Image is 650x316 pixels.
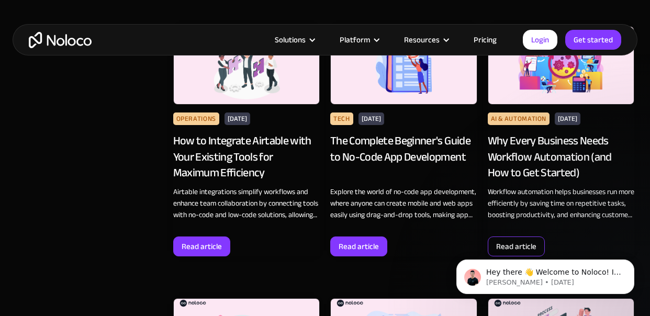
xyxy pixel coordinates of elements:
[340,33,370,47] div: Platform
[173,133,320,181] div: How to Integrate Airtable with Your Existing Tools for Maximum Efficiency
[339,240,379,253] div: Read article
[225,112,250,125] div: [DATE]
[173,186,320,221] div: Airtable integrations simplify workflows and enhance team collaboration by connecting tools with ...
[29,32,92,48] a: home
[330,112,353,125] div: Tech
[488,133,635,181] div: Why Every Business Needs Workflow Automation (and How to Get Started)
[488,112,550,125] div: AI & Automation
[275,33,306,47] div: Solutions
[523,30,557,50] a: Login
[330,186,477,221] div: Explore the world of no-code app development, where anyone can create mobile and web apps easily ...
[404,33,440,47] div: Resources
[391,33,461,47] div: Resources
[358,112,384,125] div: [DATE]
[488,186,635,221] div: Workflow automation helps businesses run more efficiently by saving time on repetitive tasks, boo...
[330,26,477,256] a: Tech[DATE]The Complete Beginner's Guide to No-Code App DevelopmentExplore the world of no-code ap...
[488,26,635,256] a: AI & Automation[DATE]Why Every Business Needs Workflow Automation (and How to Get Started)Workflo...
[262,33,327,47] div: Solutions
[327,33,391,47] div: Platform
[330,133,477,181] div: The Complete Beginner's Guide to No-Code App Development
[441,238,650,311] iframe: Intercom notifications message
[565,30,621,50] a: Get started
[182,240,222,253] div: Read article
[173,26,320,256] a: Operations[DATE]How to Integrate Airtable with Your Existing Tools for Maximum EfficiencyAirtable...
[555,112,580,125] div: [DATE]
[173,112,219,125] div: Operations
[461,33,510,47] a: Pricing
